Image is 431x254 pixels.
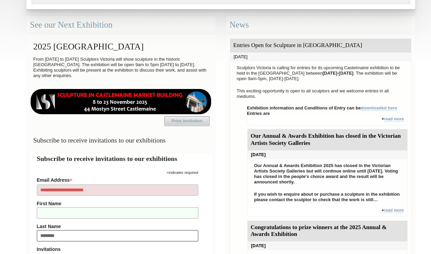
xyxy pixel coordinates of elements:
div: Our Annual & Awards Exhibition has closed in the Victorian Artists Society Galleries [247,129,407,150]
div: [DATE] [230,53,411,61]
p: Sculptors Victoria is calling for entries for its upcoming Castelmaine exhibition to be held in t... [233,63,408,83]
img: castlemaine-ldrbd25v2.png [30,89,212,114]
label: First Name [37,201,198,206]
label: Email Address [37,175,198,183]
div: [DATE] [247,241,407,250]
a: read more [384,208,404,213]
strong: Exhibition information and Conditions of Entry can be [247,105,398,111]
strong: [DATE]-[DATE] [322,71,354,76]
label: Last Name [37,224,198,229]
a: read more [384,117,404,122]
h2: 2025 [GEOGRAPHIC_DATA] [30,38,212,55]
a: Print Invitation [164,116,210,126]
div: indicates required [37,169,198,175]
strong: Invitations [37,246,198,252]
p: From [DATE] to [DATE] Sculptors Victoria will show sculpture in the historic [GEOGRAPHIC_DATA]. T... [30,55,212,80]
p: Our Annual & Awards Exhibition 2025 has closed in the Victorian Artists Society Galleries but wil... [251,161,404,186]
div: Entries Open for Sculpture in [GEOGRAPHIC_DATA] [230,39,411,53]
div: News [226,16,415,34]
a: downloaded here [361,105,397,111]
div: See our Next Exhibition [26,16,216,34]
div: Congratulations to prize winners at the 2025 Annual & Awards Exhibition [247,221,407,242]
div: [DATE] [247,150,407,159]
h2: Subscribe to receive invitations to our exhibitions [37,154,205,164]
p: This exciting opportunity is open to all sculptors and we welcome entries in all mediums. [233,87,408,101]
div: + [247,116,408,125]
p: If you wish to enquire about or purchase a sculpture in the exhibition please contact the sculpto... [251,190,404,204]
h3: Subscribe to receive invitations to our exhibitions [30,134,212,147]
div: + [247,208,408,217]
